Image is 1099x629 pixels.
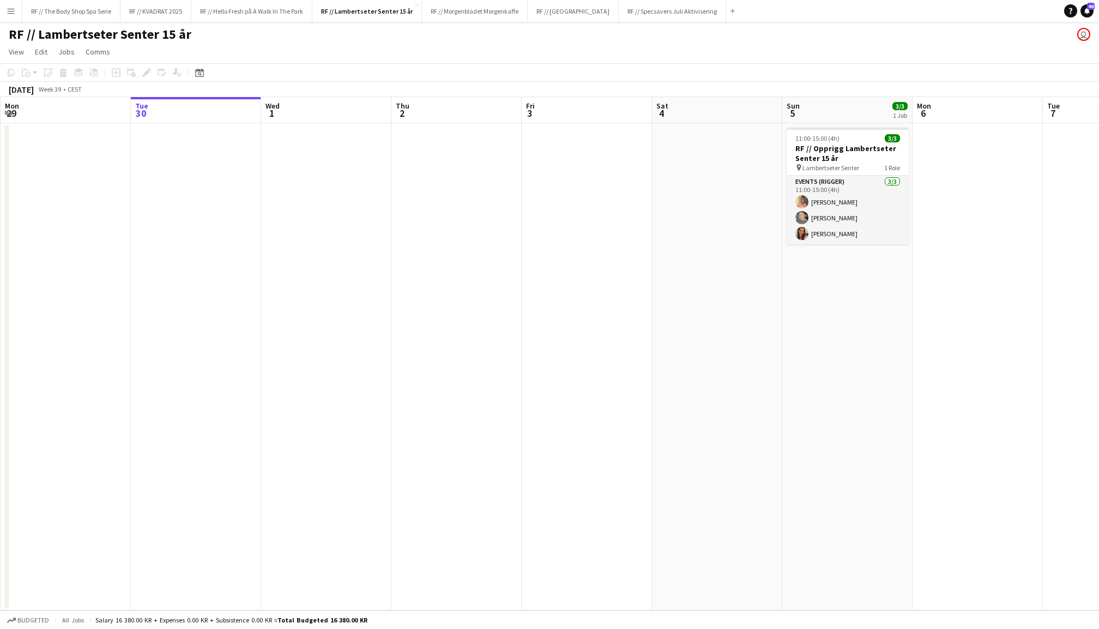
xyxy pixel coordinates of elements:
span: View [9,47,24,57]
span: 11:00-15:00 (4h) [795,134,840,142]
span: 1 Role [884,164,900,172]
span: 30 [134,107,148,119]
button: RF // [GEOGRAPHIC_DATA] [528,1,619,22]
a: View [4,45,28,59]
span: 5 [785,107,800,119]
div: [DATE] [9,84,34,95]
span: Mon [917,101,931,111]
span: Week 39 [36,85,63,93]
button: RF // Lambertseter Senter 15 år [312,1,422,22]
app-card-role: Events (Rigger)3/311:00-15:00 (4h)[PERSON_NAME][PERSON_NAME][PERSON_NAME] [787,176,909,244]
span: Sat [656,101,668,111]
span: Fri [526,101,535,111]
div: Salary 16 380.00 KR + Expenses 0.00 KR + Subsistence 0.00 KR = [95,616,367,624]
span: 3/3 [892,102,908,110]
app-user-avatar: Marit Holvik [1077,28,1090,41]
span: Lambertseter Senter [802,164,859,172]
div: CEST [68,85,82,93]
span: Total Budgeted 16 380.00 KR [277,616,367,624]
span: 2 [394,107,409,119]
span: Tue [1047,101,1060,111]
button: RF // Morgenbladet Morgenkaffe [422,1,528,22]
app-job-card: 11:00-15:00 (4h)3/3RF // Opprigg Lambertseter Senter 15 år Lambertseter Senter1 RoleEvents (Rigge... [787,128,909,244]
span: 40 [1087,3,1095,10]
span: 3 [524,107,535,119]
span: Thu [396,101,409,111]
span: All jobs [60,616,86,624]
span: 29 [3,107,19,119]
a: Jobs [54,45,79,59]
span: 1 [264,107,280,119]
a: 40 [1080,4,1094,17]
span: Wed [265,101,280,111]
span: Mon [5,101,19,111]
div: 1 Job [893,111,907,119]
h3: RF // Opprigg Lambertseter Senter 15 år [787,143,909,163]
span: Tue [135,101,148,111]
span: Jobs [58,47,75,57]
button: RF // Specsavers Juli Aktivisering [619,1,726,22]
h1: RF // Lambertseter Senter 15 år [9,26,191,43]
button: RF // KVADRAT 2025 [120,1,191,22]
button: RF // The Body Shop Spa Serie [22,1,120,22]
span: Edit [35,47,47,57]
span: Sun [787,101,800,111]
span: 7 [1046,107,1060,119]
span: Budgeted [17,616,49,624]
span: 6 [915,107,931,119]
span: 3/3 [885,134,900,142]
button: RF // Hello Fresh på A Walk In The Park [191,1,312,22]
span: Comms [86,47,110,57]
button: Budgeted [5,614,51,626]
a: Edit [31,45,52,59]
span: 4 [655,107,668,119]
a: Comms [81,45,114,59]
